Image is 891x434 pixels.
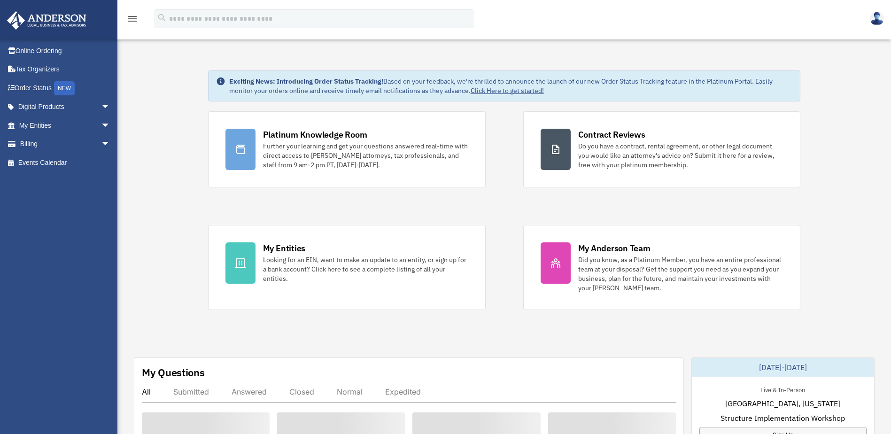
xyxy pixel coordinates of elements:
[692,358,874,377] div: [DATE]-[DATE]
[173,387,209,396] div: Submitted
[142,387,151,396] div: All
[263,242,305,254] div: My Entities
[7,153,124,172] a: Events Calendar
[7,60,124,79] a: Tax Organizers
[753,384,813,394] div: Live & In-Person
[578,129,645,140] div: Contract Reviews
[263,141,468,170] div: Further your learning and get your questions answered real-time with direct access to [PERSON_NAM...
[142,365,205,380] div: My Questions
[578,255,783,293] div: Did you know, as a Platinum Member, you have an entire professional team at your disposal? Get th...
[578,242,651,254] div: My Anderson Team
[229,77,383,85] strong: Exciting News: Introducing Order Status Tracking!
[263,129,367,140] div: Platinum Knowledge Room
[7,78,124,98] a: Order StatusNEW
[127,16,138,24] a: menu
[725,398,840,409] span: [GEOGRAPHIC_DATA], [US_STATE]
[7,41,124,60] a: Online Ordering
[157,13,167,23] i: search
[263,255,468,283] div: Looking for an EIN, want to make an update to an entity, or sign up for a bank account? Click her...
[523,111,801,187] a: Contract Reviews Do you have a contract, rental agreement, or other legal document you would like...
[101,116,120,135] span: arrow_drop_down
[7,135,124,154] a: Billingarrow_drop_down
[208,225,486,310] a: My Entities Looking for an EIN, want to make an update to an entity, or sign up for a bank accoun...
[578,141,783,170] div: Do you have a contract, rental agreement, or other legal document you would like an attorney's ad...
[54,81,75,95] div: NEW
[127,13,138,24] i: menu
[7,116,124,135] a: My Entitiesarrow_drop_down
[101,98,120,117] span: arrow_drop_down
[101,135,120,154] span: arrow_drop_down
[232,387,267,396] div: Answered
[4,11,89,30] img: Anderson Advisors Platinum Portal
[208,111,486,187] a: Platinum Knowledge Room Further your learning and get your questions answered real-time with dire...
[721,412,845,424] span: Structure Implementation Workshop
[289,387,314,396] div: Closed
[471,86,544,95] a: Click Here to get started!
[229,77,793,95] div: Based on your feedback, we're thrilled to announce the launch of our new Order Status Tracking fe...
[337,387,363,396] div: Normal
[523,225,801,310] a: My Anderson Team Did you know, as a Platinum Member, you have an entire professional team at your...
[385,387,421,396] div: Expedited
[7,98,124,116] a: Digital Productsarrow_drop_down
[870,12,884,25] img: User Pic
